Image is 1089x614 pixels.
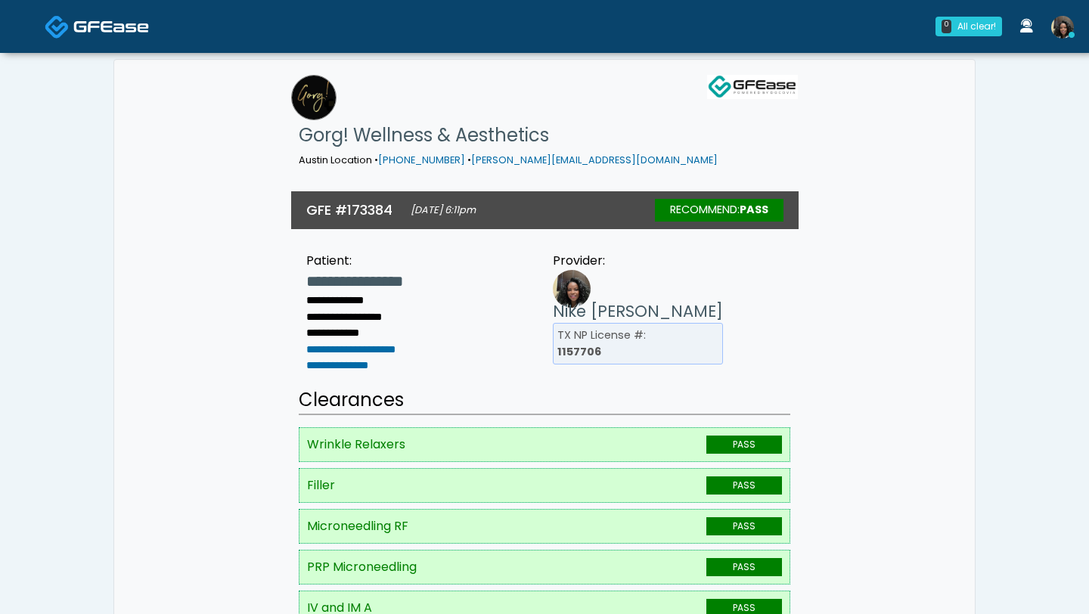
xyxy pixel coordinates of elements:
img: Provider image [553,270,591,308]
a: Docovia [45,2,149,51]
span: PASS [706,436,782,454]
small: Austin Location [299,153,718,166]
h2: Clearances [299,386,790,415]
span: PASS [706,558,782,576]
li: Microneedling RF [299,509,790,544]
h3: GFE #173384 [306,200,392,219]
span: PASS [706,517,782,535]
img: Docovia [73,19,149,34]
a: 0 All clear! [926,11,1011,42]
img: GFEase Logo [707,75,798,99]
span: PASS [706,476,782,495]
h1: Gorg! Wellness & Aesthetics [299,120,718,150]
img: Gorg! Wellness & Aesthetics [291,75,337,120]
small: [DATE] 6:11pm [411,203,476,216]
div: Patient: [306,252,403,270]
span: • [374,153,378,166]
img: Docovia [45,14,70,39]
li: PRP Microneedling [299,550,790,585]
li: TX NP License #: [553,323,723,364]
div: Provider: [553,252,723,270]
div: All clear! [957,20,996,33]
a: [PHONE_NUMBER] [378,153,465,166]
strong: Pass [740,202,768,217]
li: Wrinkle Relaxers [299,427,790,462]
div: 0 [942,20,951,33]
li: Filler [299,468,790,503]
span: • [467,153,471,166]
a: [PERSON_NAME][EMAIL_ADDRESS][DOMAIN_NAME] [471,153,718,166]
img: Nike Elizabeth Akinjero [1051,16,1074,39]
h3: Nike [PERSON_NAME] [553,300,723,323]
b: 1157706 [557,344,601,359]
div: RECOMMEND: [655,199,783,222]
